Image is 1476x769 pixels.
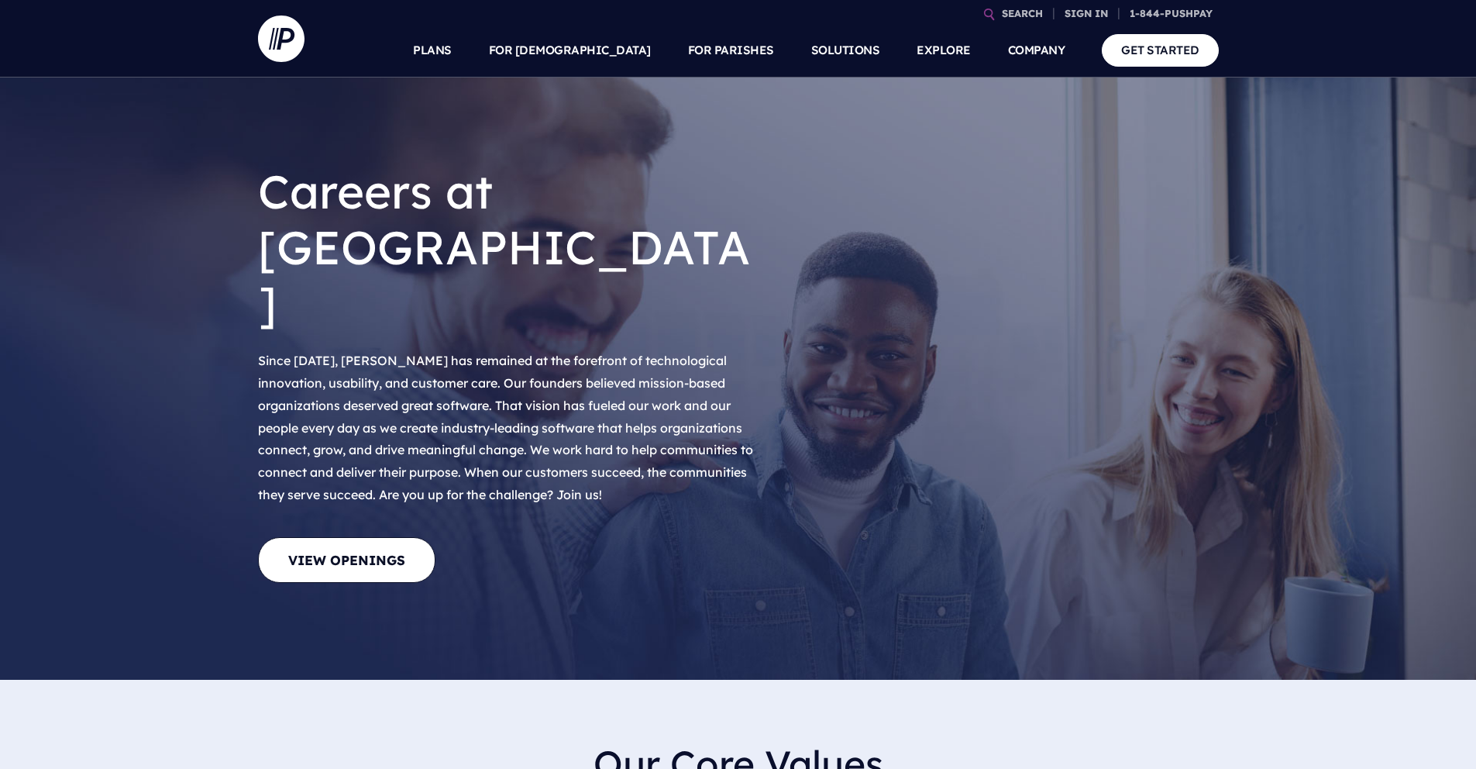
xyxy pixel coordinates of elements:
[811,23,880,78] a: SOLUTIONS
[258,537,435,583] a: View Openings
[413,23,452,78] a: PLANS
[258,151,762,343] h1: Careers at [GEOGRAPHIC_DATA]
[1008,23,1065,78] a: COMPANY
[917,23,971,78] a: EXPLORE
[1102,34,1219,66] a: GET STARTED
[489,23,651,78] a: FOR [DEMOGRAPHIC_DATA]
[688,23,774,78] a: FOR PARISHES
[258,353,753,502] span: Since [DATE], [PERSON_NAME] has remained at the forefront of technological innovation, usability,...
